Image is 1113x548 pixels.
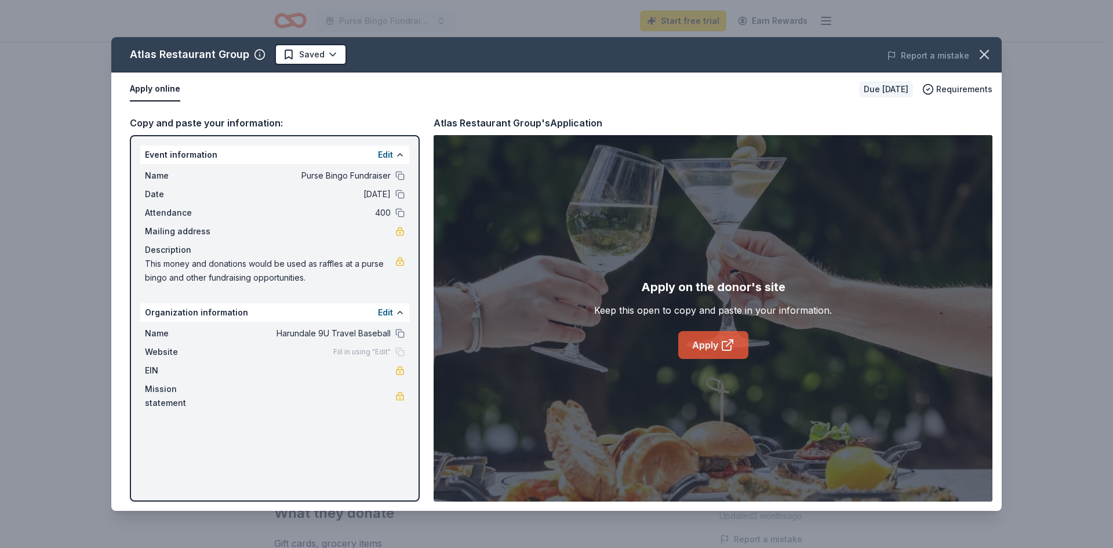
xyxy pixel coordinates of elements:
[641,278,785,296] div: Apply on the donor's site
[223,169,391,183] span: Purse Bingo Fundraiser
[145,257,395,285] span: This money and donations would be used as raffles at a purse bingo and other fundraising opportun...
[223,187,391,201] span: [DATE]
[145,345,223,359] span: Website
[434,115,602,130] div: Atlas Restaurant Group's Application
[299,48,325,61] span: Saved
[887,49,969,63] button: Report a mistake
[140,146,409,164] div: Event information
[145,243,405,257] div: Description
[130,45,249,64] div: Atlas Restaurant Group
[145,206,223,220] span: Attendance
[130,77,180,101] button: Apply online
[333,347,391,357] span: Fill in using "Edit"
[145,326,223,340] span: Name
[275,44,347,65] button: Saved
[378,148,393,162] button: Edit
[130,115,420,130] div: Copy and paste your information:
[936,82,992,96] span: Requirements
[140,303,409,322] div: Organization information
[145,364,223,378] span: EIN
[145,187,223,201] span: Date
[922,82,992,96] button: Requirements
[594,303,832,317] div: Keep this open to copy and paste in your information.
[223,206,391,220] span: 400
[678,331,748,359] a: Apply
[145,382,223,410] span: Mission statement
[145,169,223,183] span: Name
[145,224,223,238] span: Mailing address
[223,326,391,340] span: Harundale 9U Travel Baseball
[378,306,393,320] button: Edit
[859,81,913,97] div: Due [DATE]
